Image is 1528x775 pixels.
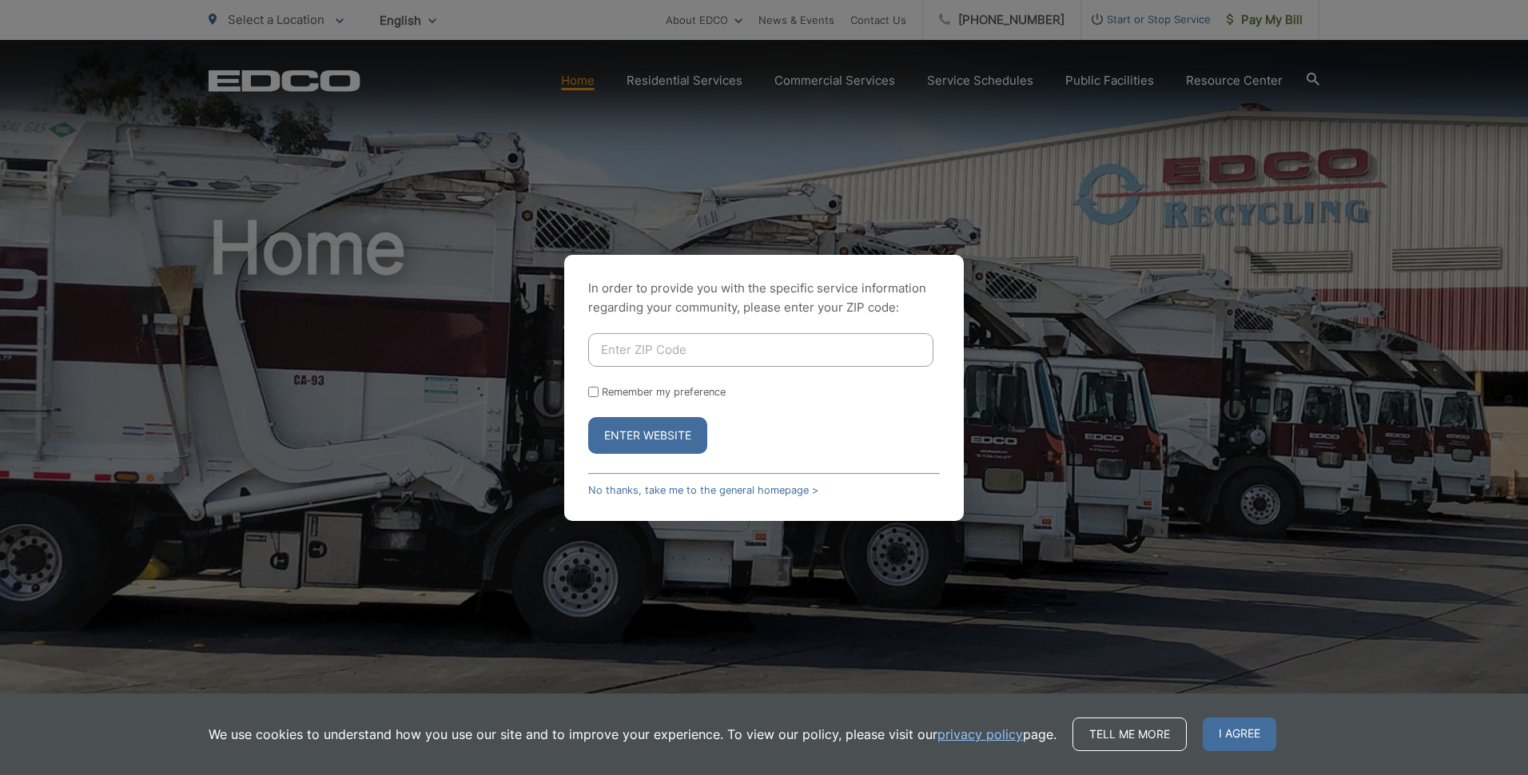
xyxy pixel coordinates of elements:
[588,484,818,496] a: No thanks, take me to the general homepage >
[602,386,726,398] label: Remember my preference
[209,725,1056,744] p: We use cookies to understand how you use our site and to improve your experience. To view our pol...
[1203,717,1276,751] span: I agree
[1072,717,1187,751] a: Tell me more
[937,725,1023,744] a: privacy policy
[588,333,933,367] input: Enter ZIP Code
[588,279,940,317] p: In order to provide you with the specific service information regarding your community, please en...
[588,417,707,454] button: Enter Website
